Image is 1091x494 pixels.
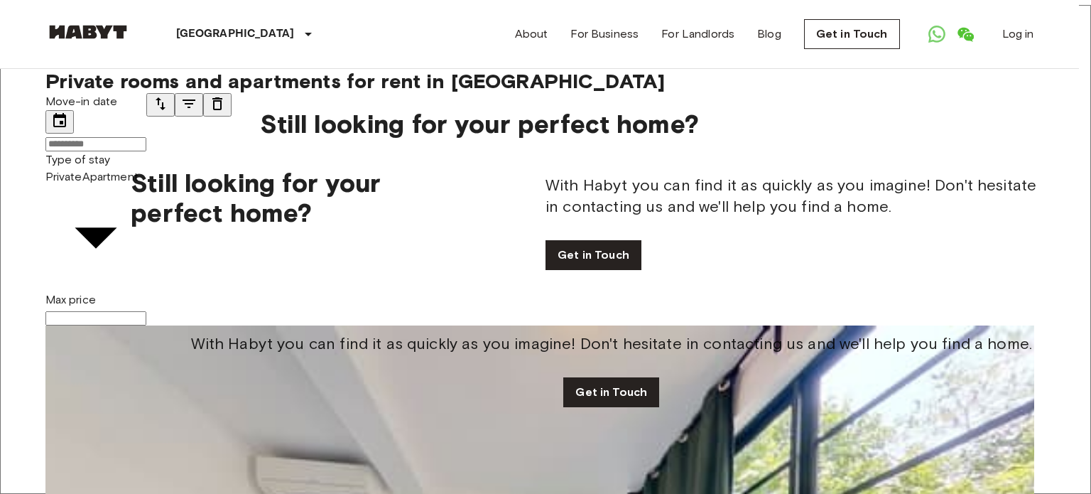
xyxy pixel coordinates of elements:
a: About [515,26,548,43]
label: Max price [45,293,96,306]
a: For Landlords [661,26,734,43]
a: For Business [570,26,639,43]
a: Get in Touch [563,377,659,407]
span: With Habyt you can find it as quickly as you imagine! Don't hesitate in contacting us and we'll h... [191,333,1033,355]
img: Habyt [45,25,131,39]
span: Still looking for your perfect home? [260,109,698,139]
a: Open WeChat [951,20,979,48]
a: Blog [757,26,781,43]
p: [GEOGRAPHIC_DATA] [176,26,295,43]
a: Log in [1002,26,1034,43]
a: Get in Touch [804,19,900,49]
a: Open WhatsApp [923,20,951,48]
